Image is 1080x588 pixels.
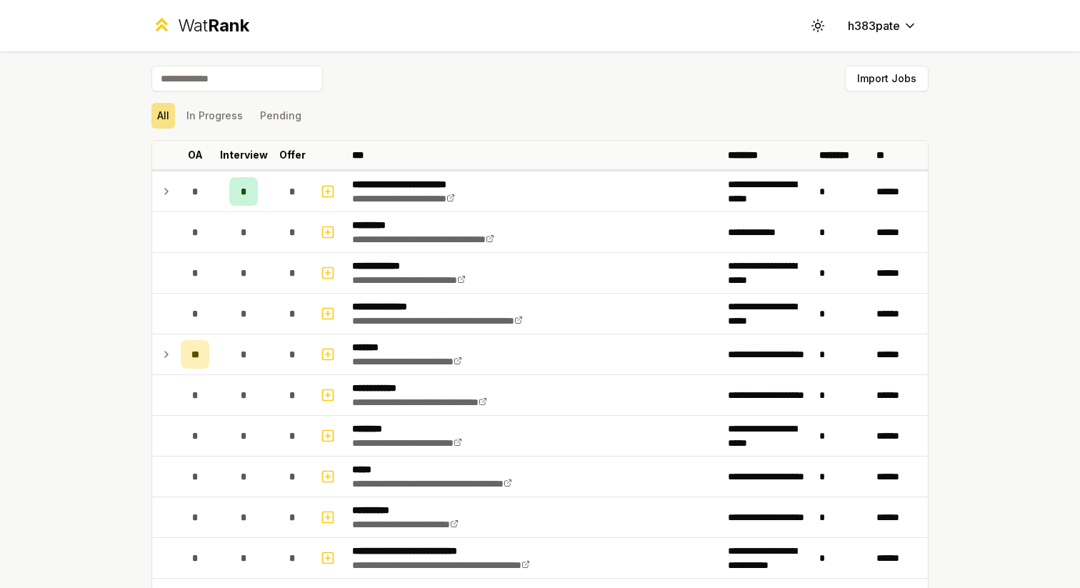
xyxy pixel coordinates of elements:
button: Import Jobs [845,66,929,91]
span: h383pate [848,17,900,34]
span: Rank [208,15,249,36]
div: Wat [178,14,249,37]
button: h383pate [836,13,929,39]
button: In Progress [181,103,249,129]
button: All [151,103,175,129]
p: Offer [279,148,306,162]
button: Pending [254,103,307,129]
p: Interview [220,148,268,162]
p: OA [188,148,203,162]
a: WatRank [151,14,249,37]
